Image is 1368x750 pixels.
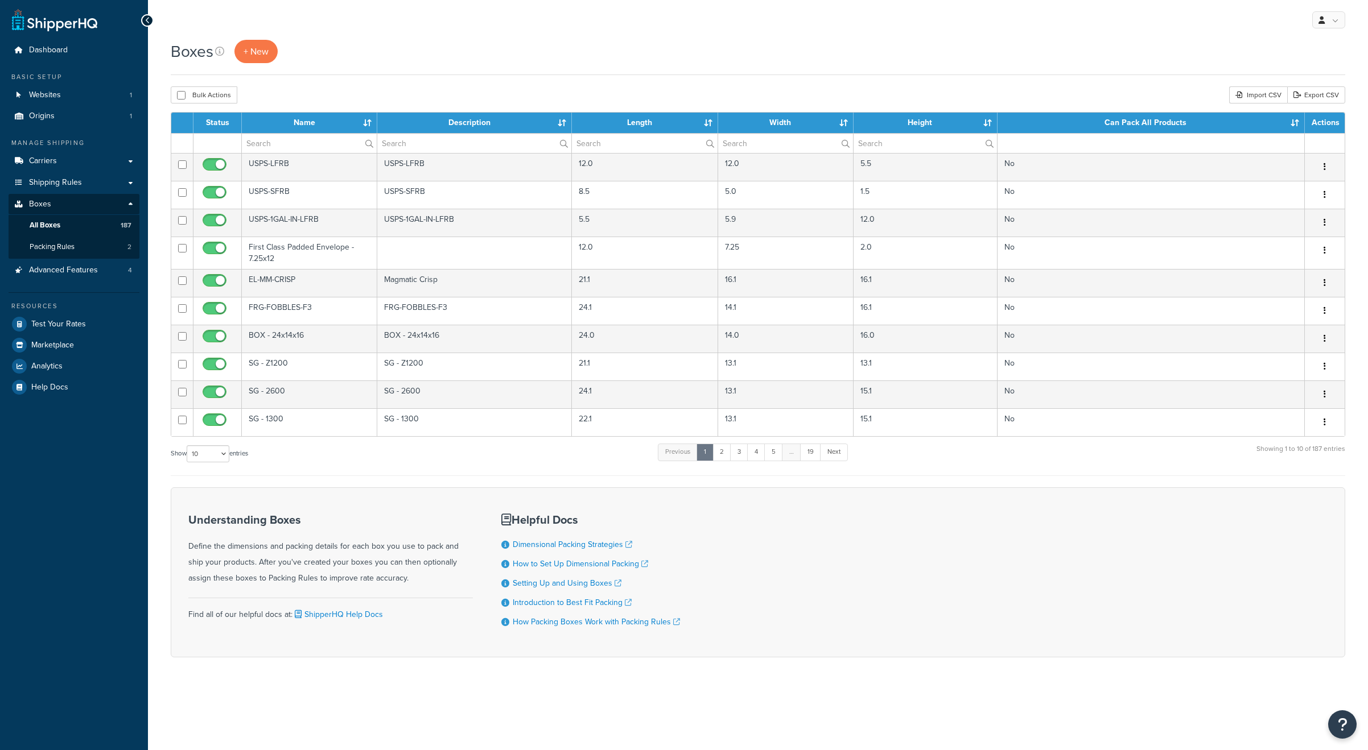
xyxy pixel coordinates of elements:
[854,113,998,133] th: Height : activate to sort column ascending
[854,269,998,297] td: 16.1
[377,113,572,133] th: Description : activate to sort column ascending
[854,237,998,269] td: 2.0
[377,380,572,408] td: SG - 2600
[242,297,377,325] td: FRG-FOBBLES-F3
[9,260,139,281] li: Advanced Features
[31,320,86,329] span: Test Your Rates
[242,153,377,181] td: USPS-LFRB
[9,335,139,355] li: Marketplace
[242,181,377,209] td: USPS-SFRB
[31,383,68,392] span: Help Docs
[9,215,139,236] li: All Boxes
[127,242,131,252] span: 2
[9,301,139,311] div: Resources
[128,266,132,275] span: 4
[572,408,718,436] td: 22.1
[718,113,854,133] th: Width : activate to sort column ascending
[9,237,139,258] li: Packing Rules
[377,134,571,153] input: Search
[242,134,377,153] input: Search
[1229,86,1287,103] div: Import CSV
[9,138,139,148] div: Manage Shipping
[242,325,377,353] td: BOX - 24x14x16
[377,353,572,380] td: SG - Z1200
[9,260,139,281] a: Advanced Features 4
[377,325,572,353] td: BOX - 24x14x16
[188,598,473,623] div: Find all of our helpful docs at:
[998,181,1305,209] td: No
[9,314,139,334] a: Test Your Rates
[572,297,718,325] td: 24.1
[29,90,61,100] span: Websites
[377,408,572,436] td: SG - 1300
[171,86,237,103] button: Bulk Actions
[712,444,731,461] a: 2
[31,362,63,371] span: Analytics
[820,444,848,461] a: Next
[1328,710,1357,739] button: Open Resource Center
[242,209,377,237] td: USPS-1GAL-IN-LFRB
[513,577,621,589] a: Setting Up and Using Boxes
[377,181,572,209] td: USPS-SFRB
[9,85,139,106] li: Websites
[718,353,854,380] td: 13.1
[244,45,269,58] span: + New
[377,209,572,237] td: USPS-1GAL-IN-LFRB
[572,353,718,380] td: 21.1
[513,616,680,628] a: How Packing Boxes Work with Packing Rules
[854,353,998,380] td: 13.1
[188,513,473,586] div: Define the dimensions and packing details for each box you use to pack and ship your products. Af...
[121,221,131,230] span: 187
[718,325,854,353] td: 14.0
[242,237,377,269] td: First Class Padded Envelope - 7.25x12
[854,380,998,408] td: 15.1
[998,237,1305,269] td: No
[9,215,139,236] a: All Boxes 187
[854,325,998,353] td: 16.0
[29,156,57,166] span: Carriers
[718,297,854,325] td: 14.1
[9,194,139,215] a: Boxes
[513,558,648,570] a: How to Set Up Dimensional Packing
[9,194,139,259] li: Boxes
[572,237,718,269] td: 12.0
[377,269,572,297] td: Magmatic Crisp
[658,444,698,461] a: Previous
[998,408,1305,436] td: No
[29,200,51,209] span: Boxes
[1305,113,1345,133] th: Actions
[782,444,801,461] a: …
[171,445,248,462] label: Show entries
[572,113,718,133] th: Length : activate to sort column ascending
[998,325,1305,353] td: No
[30,242,75,252] span: Packing Rules
[29,266,98,275] span: Advanced Features
[188,513,473,526] h3: Understanding Boxes
[12,9,97,31] a: ShipperHQ Home
[572,134,718,153] input: Search
[513,538,632,550] a: Dimensional Packing Strategies
[130,90,132,100] span: 1
[234,40,278,63] a: + New
[718,134,853,153] input: Search
[854,408,998,436] td: 15.1
[29,111,55,121] span: Origins
[572,153,718,181] td: 12.0
[747,444,765,461] a: 4
[501,513,680,526] h3: Helpful Docs
[1287,86,1345,103] a: Export CSV
[9,40,139,61] li: Dashboard
[572,325,718,353] td: 24.0
[31,341,74,350] span: Marketplace
[572,380,718,408] td: 24.1
[377,153,572,181] td: USPS-LFRB
[171,40,213,63] h1: Boxes
[764,444,783,461] a: 5
[998,113,1305,133] th: Can Pack All Products : activate to sort column ascending
[854,209,998,237] td: 12.0
[730,444,748,461] a: 3
[9,85,139,106] a: Websites 1
[242,408,377,436] td: SG - 1300
[193,113,242,133] th: Status
[854,181,998,209] td: 1.5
